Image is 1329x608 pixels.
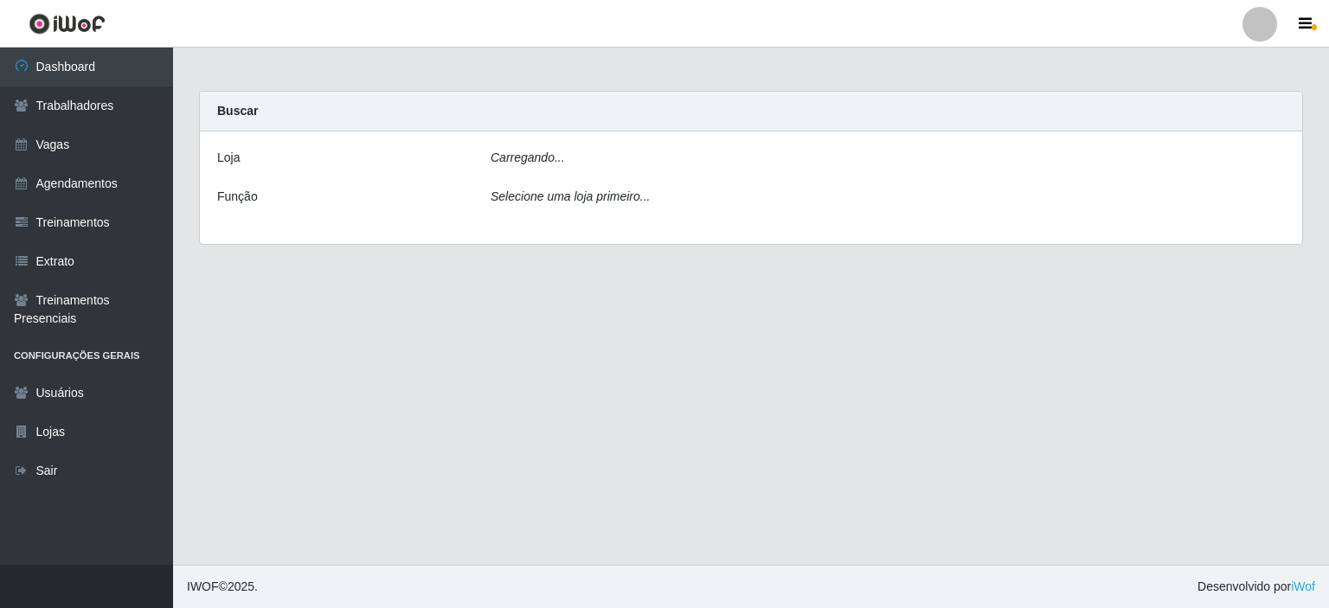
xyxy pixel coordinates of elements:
[217,188,258,206] label: Função
[1291,579,1315,593] a: iWof
[491,150,565,164] i: Carregando...
[1197,578,1315,596] span: Desenvolvido por
[187,578,258,596] span: © 2025 .
[217,104,258,118] strong: Buscar
[217,149,240,167] label: Loja
[491,189,650,203] i: Selecione uma loja primeiro...
[187,579,219,593] span: IWOF
[29,13,106,35] img: CoreUI Logo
